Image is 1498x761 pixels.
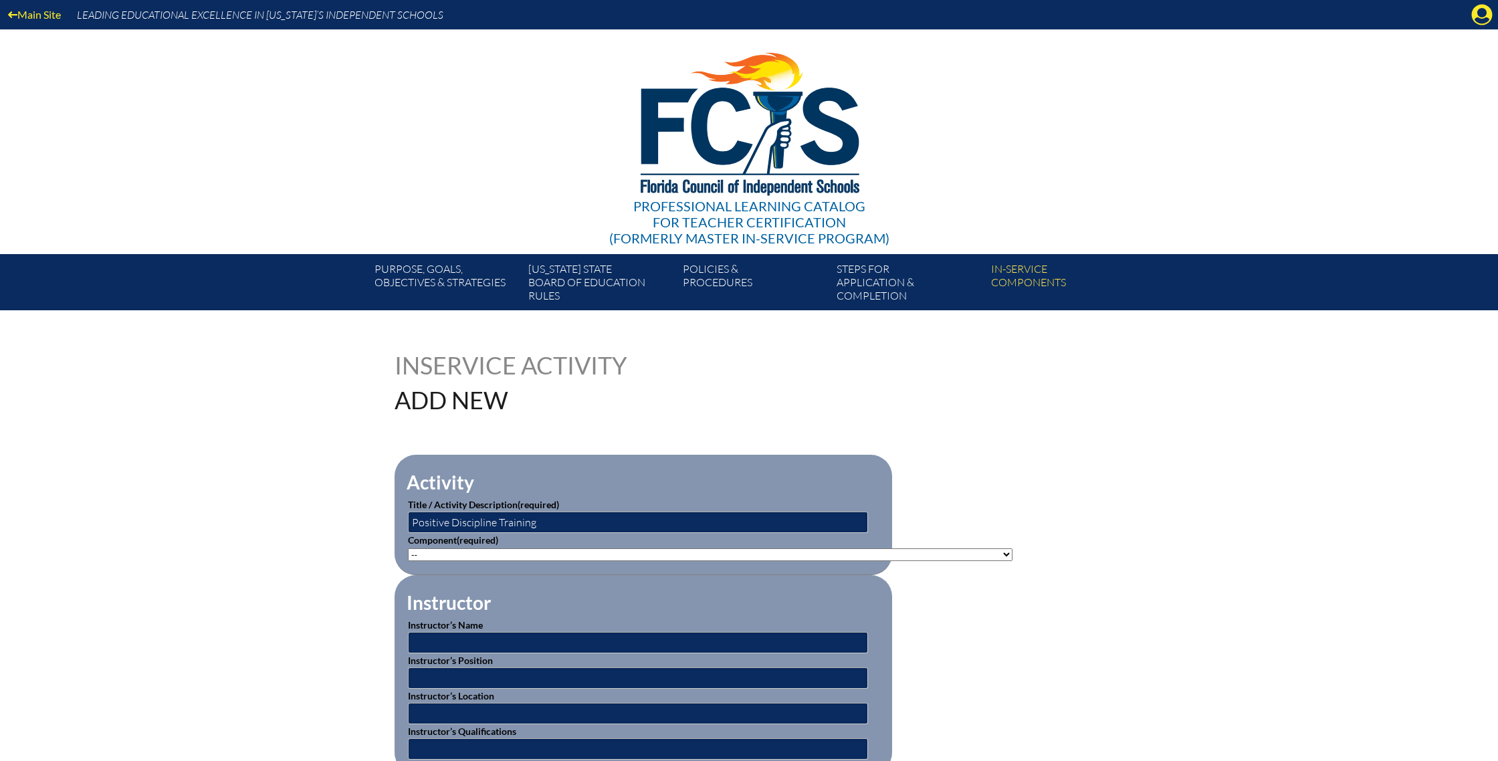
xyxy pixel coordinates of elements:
[408,619,483,631] label: Instructor’s Name
[408,534,498,546] label: Component
[609,198,889,246] div: Professional Learning Catalog (formerly Master In-service Program)
[611,29,887,212] img: FCISlogo221.eps
[1471,4,1493,25] svg: Manage account
[986,259,1140,310] a: In-servicecomponents
[408,690,494,701] label: Instructor’s Location
[604,27,895,249] a: Professional Learning Catalog for Teacher Certification(formerly Master In-service Program)
[523,259,677,310] a: [US_STATE] StateBoard of Education rules
[677,259,831,310] a: Policies &Procedures
[518,499,559,510] span: (required)
[408,548,1012,561] select: activity_component[data][]
[395,353,664,377] h1: Inservice Activity
[408,655,493,666] label: Instructor’s Position
[408,726,516,737] label: Instructor’s Qualifications
[457,534,498,546] span: (required)
[395,388,834,412] h1: Add New
[408,499,559,510] label: Title / Activity Description
[369,259,523,310] a: Purpose, goals,objectives & strategies
[405,591,492,614] legend: Instructor
[3,5,66,23] a: Main Site
[831,259,985,310] a: Steps forapplication & completion
[653,214,846,230] span: for Teacher Certification
[405,471,475,494] legend: Activity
